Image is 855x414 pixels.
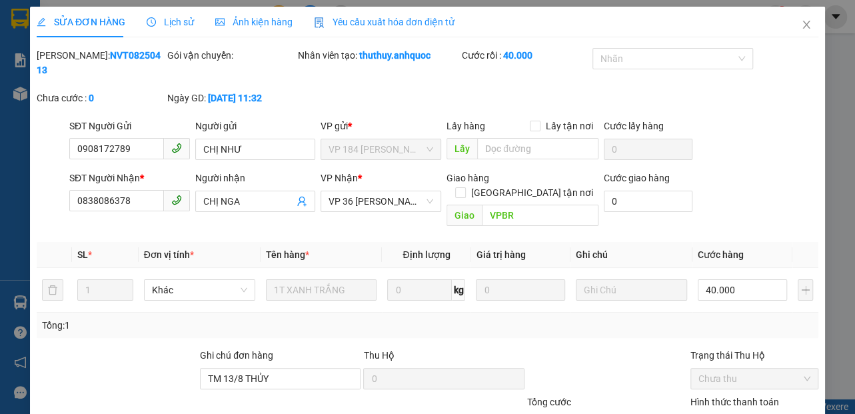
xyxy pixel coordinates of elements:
input: VD: Bàn, Ghế [266,279,377,301]
b: thuthuy.anhquoc [359,50,430,61]
b: [DATE] 11:32 [208,93,262,103]
div: Người nhận [195,171,316,185]
input: Ghi Chú [576,279,687,301]
input: Cước giao hàng [604,191,693,212]
div: SĐT Người Nhận [69,171,190,185]
input: Ghi chú đơn hàng [200,368,361,389]
span: VP Nhận [321,173,358,183]
span: clock-circle [147,17,156,27]
span: Lấy hàng [446,121,485,131]
span: user-add [297,196,307,207]
span: Cước hàng [698,249,744,260]
label: Cước lấy hàng [604,121,664,131]
input: Dọc đường [482,205,598,226]
span: Chưa thu [698,369,810,389]
span: Ảnh kiện hàng [215,17,293,27]
span: Lấy tận nơi [540,119,598,133]
div: Gói vận chuyển: [167,48,295,63]
span: SỬA ĐƠN HÀNG [37,17,125,27]
span: kg [452,279,465,301]
button: plus [798,279,813,301]
div: SĐT Người Gửi [69,119,190,133]
div: Tổng: 1 [42,318,331,333]
span: Giao [446,205,482,226]
div: VP gửi [321,119,441,133]
span: picture [215,17,225,27]
span: Định lượng [403,249,450,260]
b: 40.000 [503,50,532,61]
label: Cước giao hàng [604,173,670,183]
div: Nhân viên tạo: [298,48,458,63]
span: phone [171,195,182,205]
span: VP 184 Nguyễn Văn Trỗi - HCM [329,139,433,159]
span: Giao hàng [446,173,489,183]
span: close [801,19,812,30]
div: Ngày GD: [167,91,295,105]
span: Tên hàng [266,249,309,260]
span: Khác [152,280,247,300]
div: Cước rồi : [462,48,590,63]
label: Ghi chú đơn hàng [200,350,273,361]
input: Cước lấy hàng [604,139,693,160]
button: delete [42,279,63,301]
span: [GEOGRAPHIC_DATA] tận nơi [466,185,598,200]
span: Tổng cước [527,397,571,407]
span: phone [171,143,182,153]
span: Lịch sử [147,17,194,27]
th: Ghi chú [570,242,692,268]
img: icon [314,17,325,28]
span: SL [77,249,88,260]
b: 0 [89,93,94,103]
button: Close [788,7,825,44]
div: Người gửi [195,119,316,133]
span: Lấy [446,138,477,159]
span: Thu Hộ [363,350,394,361]
div: [PERSON_NAME]: [37,48,165,77]
span: Yêu cầu xuất hóa đơn điện tử [314,17,454,27]
input: 0 [476,279,565,301]
span: VP 36 Lê Thành Duy - Bà Rịa [329,191,433,211]
div: Trạng thái Thu Hộ [690,348,818,363]
label: Hình thức thanh toán [690,397,779,407]
span: Đơn vị tính [144,249,194,260]
span: edit [37,17,46,27]
span: Giá trị hàng [476,249,525,260]
div: Chưa cước : [37,91,165,105]
input: Dọc đường [477,138,598,159]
